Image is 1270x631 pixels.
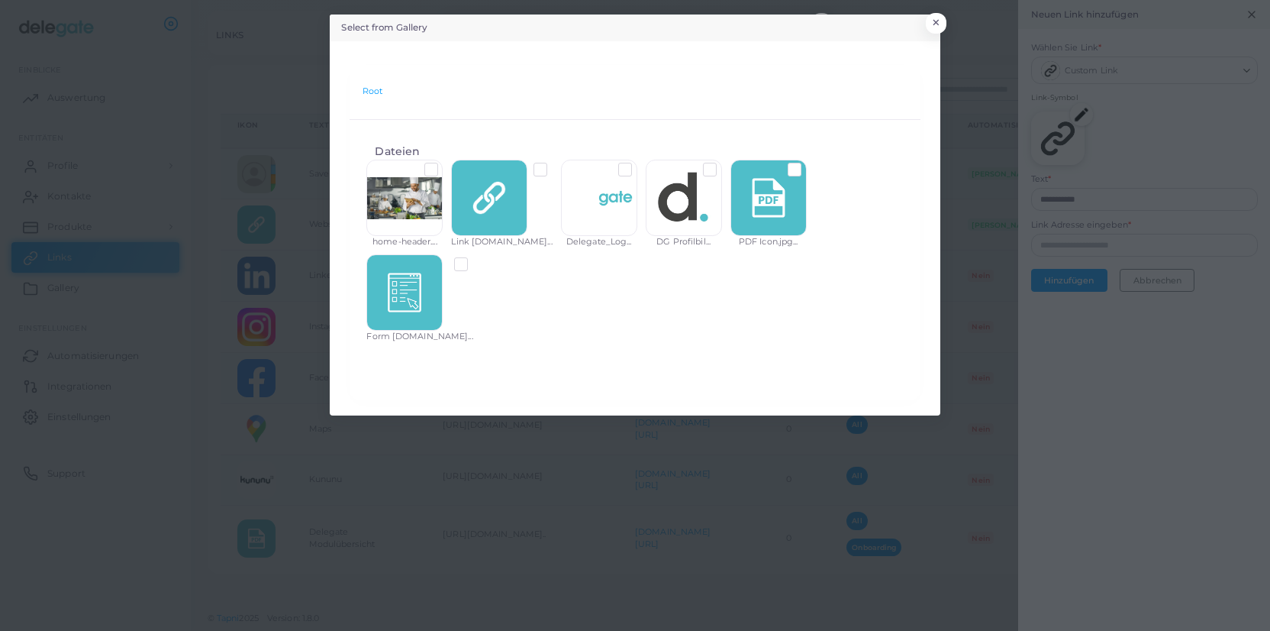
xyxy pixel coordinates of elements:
[341,21,427,34] h5: Select from Gallery
[561,236,637,248] div: Delegate_Log...
[363,77,382,106] nav: breadcrumb
[451,236,552,248] div: Link [DOMAIN_NAME]...
[366,236,443,248] div: home-header....
[363,86,382,98] li: Root
[375,145,894,158] h4: Dateien
[926,13,946,33] button: Close
[366,331,472,343] div: Form [DOMAIN_NAME]...
[730,236,807,248] div: PDF Icon.jpg...
[646,236,722,248] div: DG Profilbil...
